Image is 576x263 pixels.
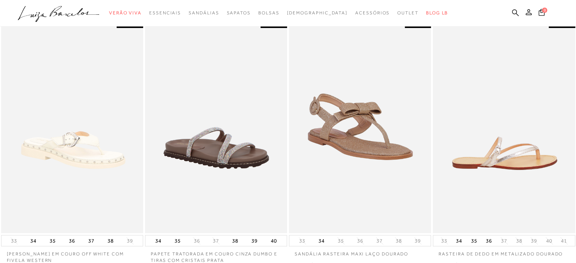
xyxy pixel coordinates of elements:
[397,6,418,20] a: categoryNavScreenReaderText
[514,237,524,244] button: 38
[412,237,423,244] button: 39
[355,237,365,244] button: 36
[2,22,142,232] a: SANDÁLIA EM COURO OFF WHITE COM FIVELA WESTERN SANDÁLIA EM COURO OFF WHITE COM FIVELA WESTERN
[289,246,431,257] a: Sandália rasteira maxi laço dourado
[287,10,348,16] span: [DEMOGRAPHIC_DATA]
[426,6,448,20] a: BLOG LB
[109,6,142,20] a: categoryNavScreenReaderText
[529,237,539,244] button: 39
[393,237,404,244] button: 38
[2,22,142,232] img: SANDÁLIA EM COURO OFF WHITE COM FIVELA WESTERN
[191,237,202,244] button: 36
[125,237,135,244] button: 39
[542,8,547,13] span: 0
[146,22,286,232] img: PAPETE TRATORADA EM COURO CINZA DUMBO E TIRAS COM CRISTAIS PRATA
[434,22,574,232] a: RASTEIRA DE DEDO EM METALIZADO DOURADO
[258,10,279,16] span: Bolsas
[226,10,250,16] span: Sapatos
[426,10,448,16] span: BLOG LB
[374,237,385,244] button: 37
[249,235,260,246] button: 39
[355,6,390,20] a: categoryNavScreenReaderText
[469,235,479,246] button: 35
[172,235,183,246] button: 35
[86,235,97,246] button: 37
[454,235,464,246] button: 34
[189,6,219,20] a: categoryNavScreenReaderText
[316,235,327,246] button: 34
[433,246,575,257] a: RASTEIRA DE DEDO EM METALIZADO DOURADO
[297,237,308,244] button: 33
[484,235,494,246] button: 36
[336,237,346,244] button: 35
[287,6,348,20] a: noSubCategoriesText
[268,235,279,246] button: 40
[109,10,142,16] span: Verão Viva
[149,10,181,16] span: Essenciais
[439,237,450,244] button: 33
[499,237,509,244] button: 37
[211,237,221,244] button: 37
[28,235,39,246] button: 34
[153,235,164,246] button: 34
[67,235,77,246] button: 36
[397,10,418,16] span: Outlet
[290,22,430,232] a: Sandália rasteira maxi laço dourado Sandália rasteira maxi laço dourado
[434,20,575,233] img: RASTEIRA DE DEDO EM METALIZADO DOURADO
[355,10,390,16] span: Acessórios
[290,22,430,232] img: Sandália rasteira maxi laço dourado
[105,235,116,246] button: 38
[9,237,19,244] button: 33
[544,237,554,244] button: 40
[146,22,286,232] a: PAPETE TRATORADA EM COURO CINZA DUMBO E TIRAS COM CRISTAIS PRATA PAPETE TRATORADA EM COURO CINZA ...
[230,235,240,246] button: 38
[536,8,547,19] button: 0
[149,6,181,20] a: categoryNavScreenReaderText
[258,6,279,20] a: categoryNavScreenReaderText
[226,6,250,20] a: categoryNavScreenReaderText
[559,237,569,244] button: 41
[47,235,58,246] button: 35
[189,10,219,16] span: Sandálias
